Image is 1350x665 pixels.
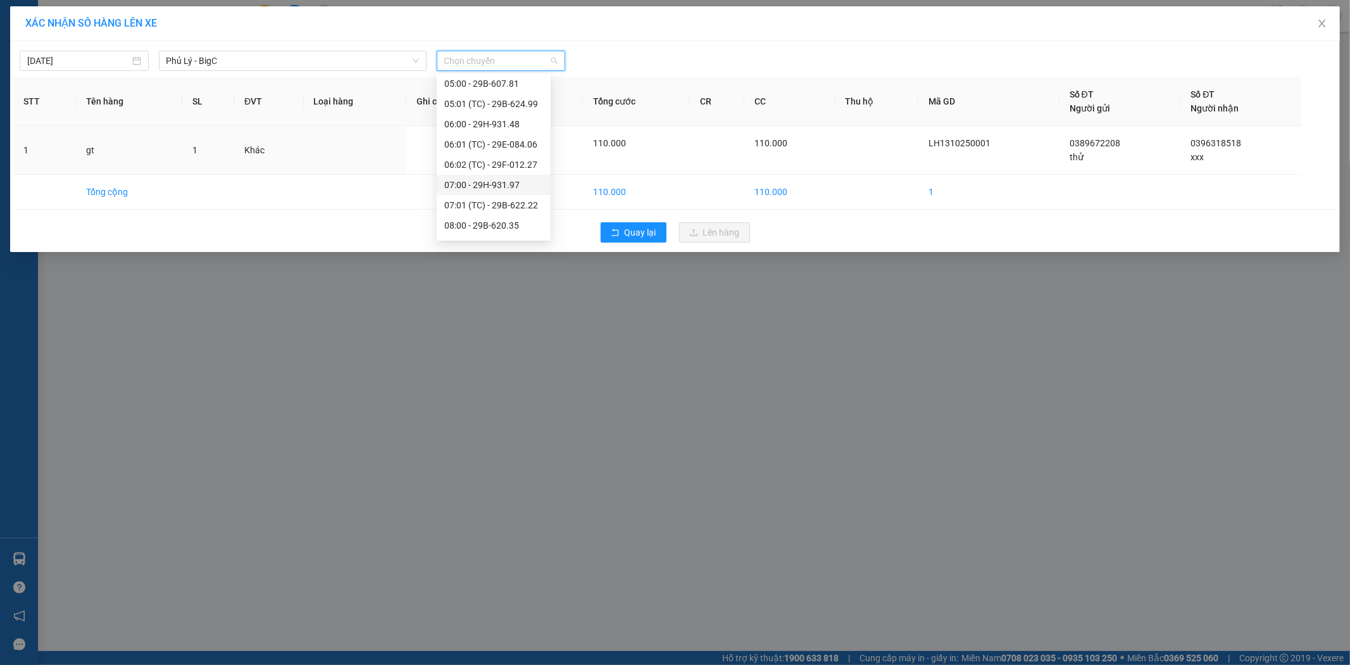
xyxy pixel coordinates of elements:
[1191,152,1204,162] span: xxx
[1191,89,1215,99] span: Số ĐT
[444,97,543,111] div: 05:01 (TC) - 29B-624.99
[918,175,1059,210] td: 1
[744,175,835,210] td: 110.000
[1070,138,1120,148] span: 0389672208
[444,218,543,232] div: 08:00 - 29B-620.35
[690,77,744,126] th: CR
[412,57,420,65] span: down
[25,17,157,29] span: XÁC NHẬN SỐ HÀNG LÊN XE
[444,51,558,70] span: Chọn chuyến
[1070,103,1110,113] span: Người gửi
[192,145,197,155] span: 1
[601,222,666,243] button: rollbackQuay lại
[234,126,304,175] td: Khác
[76,175,182,210] td: Tổng cộng
[679,222,750,243] button: uploadLên hàng
[611,228,620,238] span: rollback
[1191,138,1241,148] span: 0396318518
[304,77,407,126] th: Loại hàng
[1070,152,1084,162] span: thử
[234,77,304,126] th: ĐVT
[1304,6,1340,42] button: Close
[166,51,419,70] span: Phủ Lý - BigC
[13,126,76,175] td: 1
[928,138,991,148] span: LH1310250001
[444,137,543,151] div: 06:01 (TC) - 29E-084.06
[1317,18,1327,28] span: close
[918,77,1059,126] th: Mã GD
[754,138,787,148] span: 110.000
[444,158,543,172] div: 06:02 (TC) - 29F-012.27
[444,178,543,192] div: 07:00 - 29H-931.97
[13,77,76,126] th: STT
[583,175,690,210] td: 110.000
[1070,89,1094,99] span: Số ĐT
[593,138,626,148] span: 110.000
[76,126,182,175] td: gt
[182,77,234,126] th: SL
[406,77,493,126] th: Ghi chú
[625,225,656,239] span: Quay lại
[444,198,543,212] div: 07:01 (TC) - 29B-622.22
[76,77,182,126] th: Tên hàng
[744,77,835,126] th: CC
[1191,103,1239,113] span: Người nhận
[444,77,543,91] div: 05:00 - 29B-607.81
[444,117,543,131] div: 06:00 - 29H-931.48
[27,54,130,68] input: 13/10/2025
[835,77,919,126] th: Thu hộ
[583,77,690,126] th: Tổng cước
